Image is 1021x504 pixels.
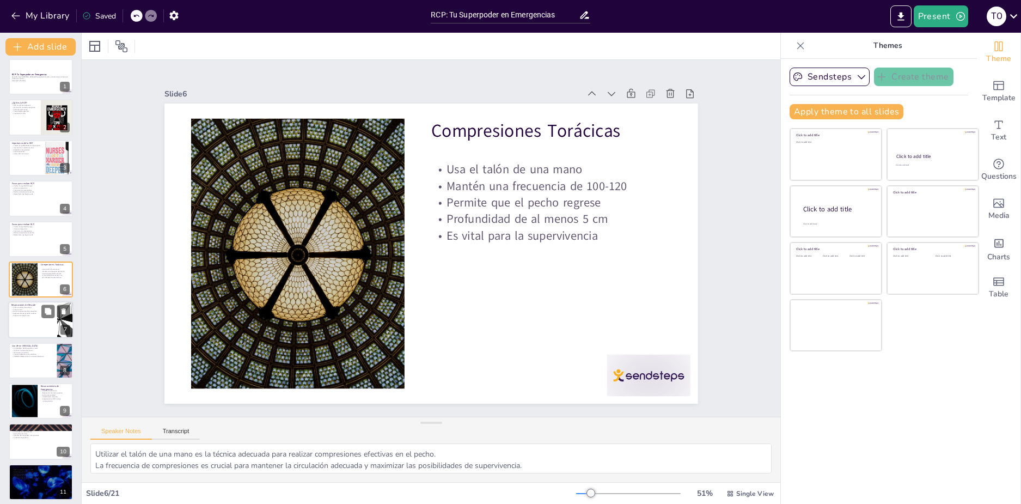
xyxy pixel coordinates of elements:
div: Click to add title [896,153,969,160]
p: ¿Qué es la RCP? [12,101,38,105]
p: La práctica es esencial [12,436,70,439]
p: Proporciona oxígeno vital [11,314,54,317]
div: Click to add text [896,164,968,167]
p: Verifica la seguridad del lugar [12,185,70,187]
div: 4 [9,180,73,216]
button: Create theme [874,68,953,86]
button: Delete Slide [57,305,70,318]
span: Theme [986,53,1011,65]
p: Salvar vidas es la meta [12,153,41,155]
p: Mantén una frecuencia de 100-120 [41,270,70,272]
p: [PERSON_NAME] ayuda si no tienes experiencia [12,355,54,357]
span: Questions [981,171,1017,183]
p: Da dos respiraciones de un segundo [11,311,54,313]
div: Click to add title [796,133,874,137]
p: Busca cursos en tu comunidad [12,469,70,471]
div: 4 [60,204,70,214]
p: Empodera a las personas [12,149,41,151]
p: Compresiones Torácicas [451,121,691,195]
p: Profundidad de al menos 5 cm [41,275,70,277]
div: 6 [60,284,70,294]
span: Position [115,40,128,53]
p: Themes [809,33,966,59]
div: Click to add text [893,255,927,258]
p: Pasos para realizar RCP [12,182,70,185]
p: Llama a emergencias [12,187,70,190]
p: Es vital para la supervivencia [41,276,70,278]
p: Respiración anormal o ausente [41,392,70,394]
p: Actuar de inmediato [41,394,70,396]
p: Inclina la cabeza hacia atrás [11,306,54,308]
button: Add slide [5,38,76,56]
button: My Library [8,7,74,25]
p: Mitos sobre la RCP [12,426,70,429]
p: Pérdida de conciencia [41,390,70,392]
button: Export to PowerPoint [890,5,912,27]
p: Usa el talón de una mano [444,163,682,229]
button: Sendsteps [790,68,870,86]
p: La inacción es más peligrosa [12,430,70,433]
p: Llama a emergencias [12,228,70,230]
span: Media [988,210,1010,222]
p: Puede restablecer el ritmo cardíaco [12,353,54,355]
div: Click to add text [936,255,970,258]
p: Reconocimiento de Emergencias [41,385,70,391]
div: Add a table [977,268,1020,307]
div: Add images, graphics, shapes or video [977,190,1020,229]
span: Table [989,288,1008,300]
span: Text [991,131,1006,143]
div: 1 [60,82,70,92]
div: Add text boxes [977,111,1020,150]
p: Cada segundo cuenta [12,108,38,110]
div: Click to add text [796,141,874,144]
p: Aprender RCP empodera a las personas [12,434,70,436]
p: No toques a la persona [12,351,54,354]
button: Speaker Notes [90,428,152,440]
div: 10 [57,447,70,457]
div: Saved [82,11,116,21]
button: Transcript [152,428,200,440]
div: 2 [60,123,70,132]
p: Profundidad de al menos 5 cm [433,211,672,277]
button: Duplicate Slide [41,305,54,318]
p: Pasos para realizar RCP [12,223,70,226]
div: 8 [9,343,73,379]
div: Click to add title [796,247,874,251]
button: T O [987,5,1006,27]
p: La práctica regular aumenta la confianza [12,477,70,479]
div: 51 % [692,488,718,499]
div: 5 [9,221,73,257]
div: Click to add title [803,204,873,214]
p: Generated with [URL] [12,80,70,82]
div: 5 [60,244,70,254]
div: T O [987,7,1006,26]
button: Present [914,5,968,27]
p: Triplica las posibilidades de supervivencia [12,144,41,147]
p: Un [MEDICAL_DATA] puede ser crucial [12,347,54,349]
div: 7 [60,325,70,335]
div: 3 [60,163,70,173]
div: Slide 6 [199,37,608,133]
p: Capacitación en RCP incluye reconocimiento [41,398,70,402]
p: Todos pueden aprender [12,110,38,112]
p: RCP es vital para sobrevivir [12,104,38,106]
div: 10 [9,423,73,459]
div: 3 [9,140,73,176]
p: No subestimes su importancia [12,475,70,477]
div: Slide 6 / 21 [86,488,576,499]
div: Change the overall theme [977,33,1020,72]
div: 7 [8,302,74,339]
p: Cierra la nariz [11,308,54,311]
p: Certificación puede ser un incentivo [12,473,70,475]
p: Usa el talón de una mano [41,269,70,271]
input: Insert title [431,7,579,23]
div: 6 [9,262,73,297]
p: Uso de un [MEDICAL_DATA] [12,344,54,348]
p: Verifica la seguridad del lugar [12,226,70,228]
button: Apply theme to all slides [790,104,903,119]
strong: RCP: Tu Superpoder en Emergencias [12,73,46,76]
span: Template [982,92,1016,104]
p: Puede salvar vidas [12,112,38,114]
p: Repite hasta que llegue ayuda [12,234,70,236]
p: Es vital para la supervivencia [430,228,668,294]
